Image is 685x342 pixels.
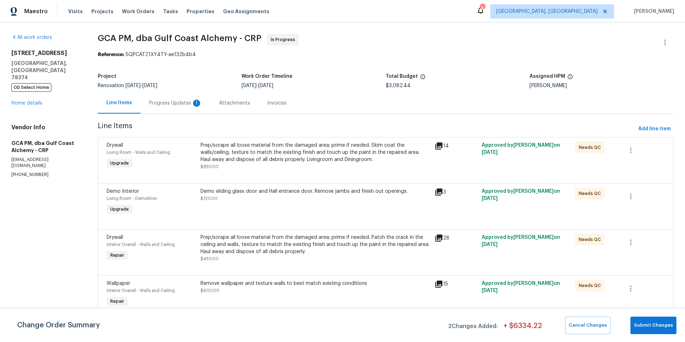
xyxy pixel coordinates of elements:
[149,100,202,107] div: Progress Updates
[11,35,52,40] a: All work orders
[11,83,51,92] span: OD Select Home
[24,8,48,15] span: Maestro
[271,36,298,43] span: In Progress
[98,83,157,88] span: Renovation
[258,83,273,88] span: [DATE]
[107,206,132,213] span: Upgrade
[219,100,250,107] div: Attachments
[107,160,132,167] span: Upgrade
[630,317,676,334] button: Submit Changes
[122,8,154,15] span: Work Orders
[201,257,219,261] span: $450.00
[435,188,477,196] div: 3
[107,150,170,155] span: Living Room - Walls and Ceiling
[193,100,200,107] div: 1
[503,322,542,334] span: + $ 6334.22
[98,122,635,136] span: Line Items
[634,321,673,330] span: Submit Changes
[11,60,81,81] h5: [GEOGRAPHIC_DATA], [GEOGRAPHIC_DATA] 78374
[11,140,81,154] h5: GCA PM, dba Gulf Coast Alchemy - CRP
[567,74,573,83] span: The hpm assigned to this work order.
[223,8,269,15] span: Geo Assignments
[386,83,411,88] span: $3,082.44
[635,122,674,136] button: Add line item
[267,100,286,107] div: Invoices
[98,52,124,57] b: Reference:
[107,252,127,259] span: Repair
[98,74,116,79] h5: Project
[482,150,498,155] span: [DATE]
[106,99,132,106] div: Line Items
[107,281,130,286] span: Wallpaper
[569,321,607,330] span: Cancel Changes
[68,8,83,15] span: Visits
[482,288,498,293] span: [DATE]
[579,236,604,243] span: Needs QC
[482,281,560,293] span: Approved by [PERSON_NAME] on
[187,8,214,15] span: Properties
[107,189,139,194] span: Demo Interior
[435,142,477,150] div: 14
[98,51,674,58] div: 5QPCATZ1XY4TY-ae132b4b4
[201,280,431,287] div: Remove wallpaper and texture walls to best match existing conditions
[126,83,141,88] span: [DATE]
[11,157,81,169] p: [EMAIL_ADDRESS][DOMAIN_NAME]
[107,196,157,201] span: Living Room - Demolition
[98,34,262,42] span: GCA PM, dba Gulf Coast Alchemy - CRP
[482,143,560,155] span: Approved by [PERSON_NAME] on
[201,188,431,195] div: Demo sliding glass door and Hall entrance door. Remove jambs and finish out openings.
[11,101,42,106] a: Home details
[11,50,81,57] h2: [STREET_ADDRESS]
[107,298,127,305] span: Repair
[579,144,604,151] span: Needs QC
[91,8,113,15] span: Projects
[496,8,598,15] span: [GEOGRAPHIC_DATA], [GEOGRAPHIC_DATA]
[565,317,610,334] button: Cancel Changes
[480,4,485,11] div: 9
[201,288,219,293] span: $600.00
[201,234,431,255] div: Prep/scrape all loose material from the damaged area; prime if needed. Patch the crack in the cei...
[482,189,560,201] span: Approved by [PERSON_NAME] on
[11,172,81,178] p: [PHONE_NUMBER]
[482,235,560,247] span: Approved by [PERSON_NAME] on
[482,242,498,247] span: [DATE]
[631,8,674,15] span: [PERSON_NAME]
[242,83,257,88] span: [DATE]
[201,142,431,163] div: Prep/scrape all loose material from the damaged area; prime if needed. Skim coat the walls/ceilin...
[107,235,123,240] span: Drywall
[529,83,674,88] div: [PERSON_NAME]
[448,320,498,334] span: 2 Changes Added:
[435,234,477,242] div: 28
[638,125,671,134] span: Add line item
[201,165,219,169] span: $850.00
[107,288,175,293] span: Interior Overall - Walls and Ceiling
[482,196,498,201] span: [DATE]
[126,83,157,88] span: -
[107,242,175,247] span: Interior Overall - Walls and Ceiling
[579,282,604,289] span: Needs QC
[201,196,218,201] span: $120.00
[107,143,123,148] span: Drywall
[17,317,100,334] span: Change Order Summary
[579,190,604,197] span: Needs QC
[242,74,293,79] h5: Work Order Timeline
[11,124,81,131] h4: Vendor Info
[163,9,178,14] span: Tasks
[529,74,565,79] h5: Assigned HPM
[142,83,157,88] span: [DATE]
[420,74,426,83] span: The total cost of line items that have been proposed by Opendoor. This sum includes line items th...
[386,74,418,79] h5: Total Budget
[242,83,273,88] span: -
[435,280,477,288] div: 15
